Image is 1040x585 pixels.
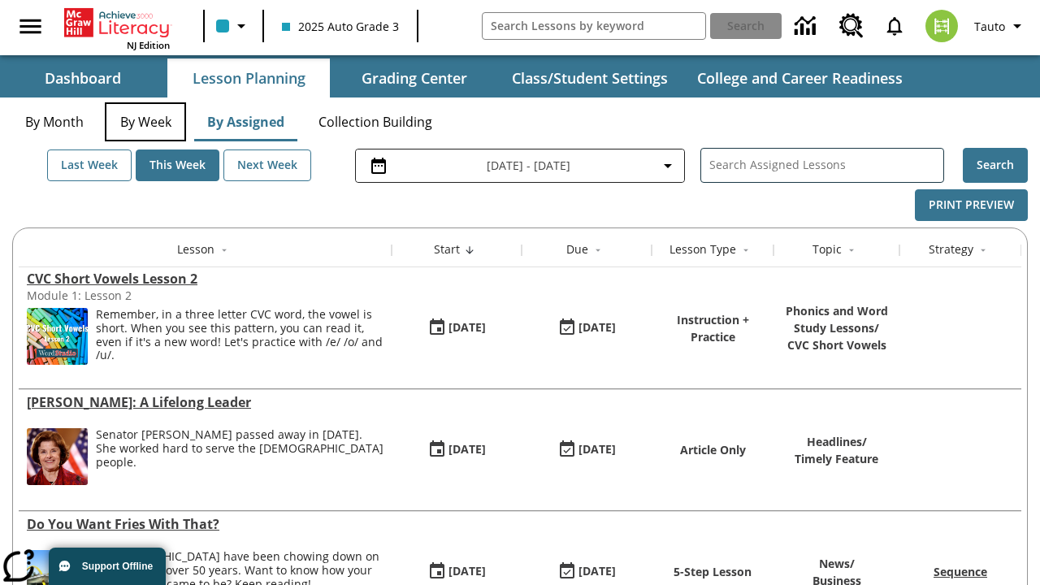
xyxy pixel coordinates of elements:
div: Dianne Feinstein: A Lifelong Leader [27,393,383,411]
button: Lesson Planning [167,58,330,97]
button: 08/27/25: First time the lesson was available [422,435,492,466]
div: Due [566,241,588,258]
button: College and Career Readiness [684,58,916,97]
img: Senator Dianne Feinstein of California smiles with the U.S. flag behind her. [27,428,88,485]
button: Sort [736,240,756,260]
div: Topic [812,241,842,258]
button: 08/27/25: Last day the lesson can be accessed [552,313,622,344]
a: Data Center [785,4,830,49]
button: Sort [460,240,479,260]
div: Lesson Type [669,241,736,258]
p: Remember, in a three letter CVC word, the vowel is short. When you see this pattern, you can read... [96,308,383,362]
button: By Month [12,102,97,141]
button: Open side menu [6,2,54,50]
button: 08/27/25: First time the lesson was available [422,313,492,344]
span: 2025 Auto Grade 3 [282,18,399,35]
button: Class/Student Settings [499,58,681,97]
div: [DATE] [578,318,616,338]
button: Collection Building [305,102,445,141]
div: Start [434,241,460,258]
button: Sort [214,240,234,260]
button: Support Offline [49,548,166,585]
p: Article Only [680,441,746,458]
button: Next Week [223,149,311,181]
div: [DATE] [448,318,486,338]
div: [DATE] [578,561,616,582]
button: Select the date range menu item [362,156,678,175]
img: avatar image [925,10,958,42]
button: By Week [105,102,186,141]
svg: Collapse Date Range Filter [658,156,678,175]
button: Class color is light blue. Change class color [210,11,258,41]
a: Sequence [934,564,987,579]
a: Resource Center, Will open in new tab [830,4,873,48]
button: By Assigned [194,102,297,141]
button: Last Week [47,149,132,181]
div: [DATE] [448,561,486,582]
a: Dianne Feinstein: A Lifelong Leader, Lessons [27,393,383,411]
span: NJ Edition [127,39,170,51]
button: Sort [842,240,861,260]
p: Phonics and Word Study Lessons / [782,302,891,336]
input: Search Assigned Lessons [709,154,943,177]
a: Do You Want Fries With That?, Lessons [27,515,383,533]
p: Instruction + Practice [660,311,765,345]
button: Dashboard [2,58,164,97]
button: Sort [588,240,608,260]
div: [DATE] [448,440,486,460]
div: Senator [PERSON_NAME] passed away in [DATE]. She worked hard to serve the [DEMOGRAPHIC_DATA] people. [96,428,383,469]
button: Select a new avatar [916,5,968,47]
div: Do You Want Fries With That? [27,515,383,533]
img: CVC Short Vowels Lesson 2. [27,308,88,365]
button: Sort [973,240,993,260]
div: Remember, in a three letter CVC word, the vowel is short. When you see this pattern, you can read... [96,308,383,365]
div: Module 1: Lesson 2 [27,288,271,303]
p: News / [812,555,861,572]
button: Grading Center [333,58,496,97]
p: Timely Feature [795,450,878,467]
p: 5-Step Lesson [674,563,752,580]
p: CVC Short Vowels [782,336,891,353]
div: CVC Short Vowels Lesson 2 [27,270,383,288]
span: Tauto [974,18,1005,35]
button: Search [963,148,1028,183]
span: [DATE] - [DATE] [487,157,570,174]
div: Lesson [177,241,214,258]
button: Profile/Settings [968,11,1033,41]
a: Home [64,6,170,39]
button: Print Preview [915,189,1028,221]
div: Home [64,5,170,51]
button: 08/27/25: Last day the lesson can be accessed [552,435,622,466]
a: CVC Short Vowels Lesson 2, Lessons [27,270,383,288]
div: [DATE] [578,440,616,460]
div: Strategy [929,241,973,258]
button: This Week [136,149,219,181]
a: Notifications [873,5,916,47]
div: Senator Dianne Feinstein passed away in September 2023. She worked hard to serve the American peo... [96,428,383,485]
p: Headlines / [795,433,878,450]
span: Support Offline [82,561,153,572]
input: search field [483,13,706,39]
